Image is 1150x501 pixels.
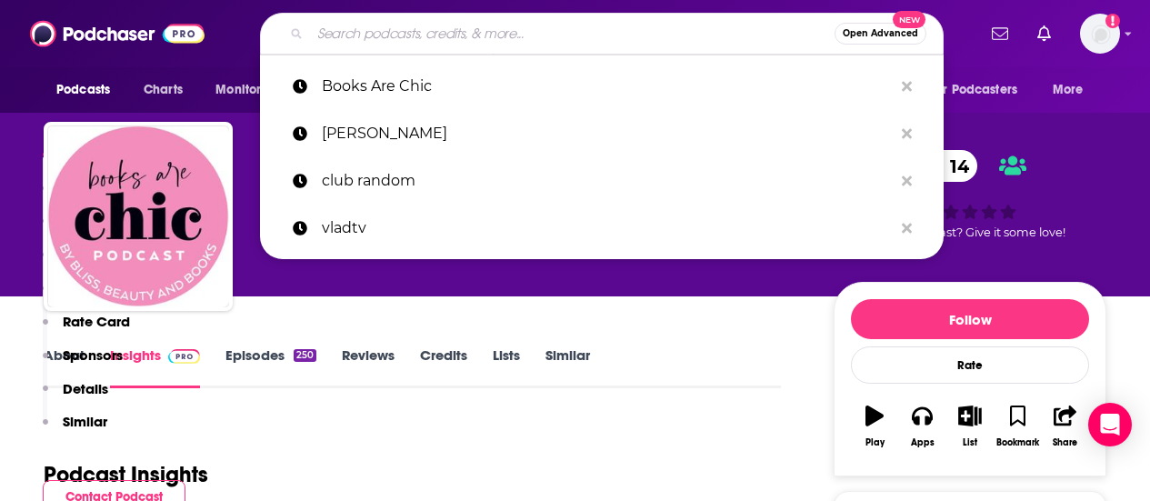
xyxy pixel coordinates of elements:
span: New [893,11,925,28]
div: Bookmark [996,437,1039,448]
div: Rate [851,346,1089,384]
a: Credits [420,346,467,388]
span: 14 [932,150,978,182]
a: Charts [132,73,194,107]
img: Books are Chic [47,125,229,307]
button: Share [1042,394,1089,459]
button: Follow [851,299,1089,339]
p: Helen Little [322,110,893,157]
a: vladtv [260,205,944,252]
a: Lists [493,346,520,388]
button: Apps [898,394,945,459]
div: Share [1053,437,1077,448]
button: Bookmark [994,394,1041,459]
button: open menu [203,73,304,107]
a: club random [260,157,944,205]
div: Play [865,437,885,448]
a: 14 [914,150,978,182]
a: Episodes250 [225,346,316,388]
p: club random [322,157,893,205]
button: List [946,394,994,459]
button: Open AdvancedNew [835,23,926,45]
span: More [1053,77,1084,103]
a: Show notifications dropdown [1030,18,1058,49]
button: Sponsors [43,346,123,380]
span: Monitoring [215,77,280,103]
button: open menu [1040,73,1106,107]
button: Show profile menu [1080,14,1120,54]
p: Details [63,380,108,397]
span: Open Advanced [843,29,918,38]
p: Sponsors [63,346,123,364]
a: Books Are Chic [260,63,944,110]
img: User Profile [1080,14,1120,54]
img: Podchaser - Follow, Share and Rate Podcasts [30,16,205,51]
span: Good podcast? Give it some love! [875,225,1065,239]
div: List [963,437,977,448]
input: Search podcasts, credits, & more... [310,19,835,48]
a: Reviews [342,346,395,388]
div: 14Good podcast? Give it some love! [834,138,1106,251]
span: Charts [144,77,183,103]
span: Podcasts [56,77,110,103]
p: Books Are Chic [322,63,893,110]
button: Play [851,394,898,459]
div: Open Intercom Messenger [1088,403,1132,446]
p: vladtv [322,205,893,252]
div: Search podcasts, credits, & more... [260,13,944,55]
div: 250 [294,349,316,362]
span: For Podcasters [930,77,1017,103]
a: [PERSON_NAME] [260,110,944,157]
a: Similar [545,346,590,388]
svg: Add a profile image [1105,14,1120,28]
div: Apps [911,437,935,448]
button: open menu [918,73,1044,107]
a: Show notifications dropdown [985,18,1015,49]
button: open menu [44,73,134,107]
button: Similar [43,413,107,446]
button: Details [43,380,108,414]
p: Similar [63,413,107,430]
span: Logged in as sierra.swanson [1080,14,1120,54]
